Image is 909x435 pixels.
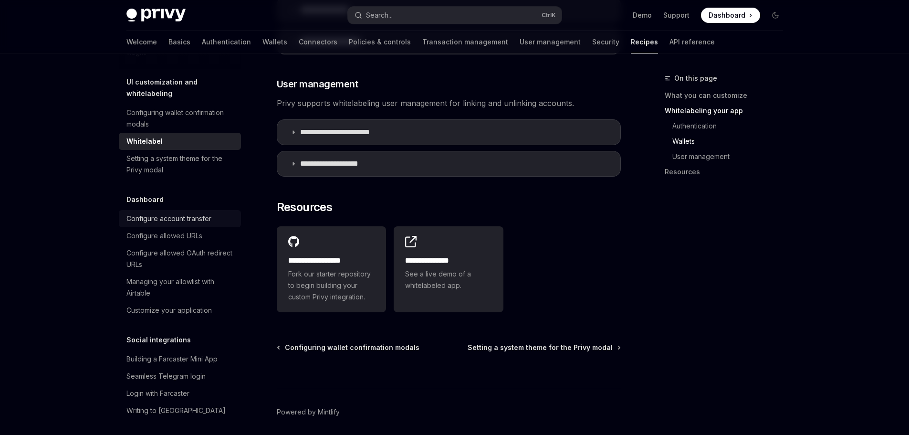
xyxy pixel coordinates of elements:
[119,150,241,179] a: Setting a system theme for the Privy modal
[663,11,690,20] a: Support
[665,164,791,180] a: Resources
[665,118,791,134] a: Authentication
[285,343,419,352] span: Configuring wallet confirmation modals
[674,73,717,84] span: On this page
[277,96,621,110] span: Privy supports whitelabeling user management for linking and unlinking accounts.
[126,247,235,270] div: Configure allowed OAuth redirect URLs
[701,8,760,23] a: Dashboard
[768,8,783,23] button: Toggle dark mode
[665,103,791,118] a: Whitelabeling your app
[119,302,241,319] a: Customize your application
[126,76,241,99] h5: UI customization and whitelabeling
[277,77,358,91] span: User management
[288,268,375,303] span: Fork our starter repository to begin building your custom Privy integration.
[126,9,186,22] img: dark logo
[669,31,715,53] a: API reference
[119,368,241,385] a: Seamless Telegram login
[366,10,393,21] div: Search...
[126,371,206,382] div: Seamless Telegram login
[126,230,202,242] div: Configure allowed URLs
[202,31,251,53] a: Authentication
[422,31,508,53] a: Transaction management
[119,273,241,302] a: Managing your allowlist with Airtable
[168,31,190,53] a: Basics
[277,407,340,417] a: Powered by Mintlify
[633,11,652,20] a: Demo
[468,343,620,352] a: Setting a system theme for the Privy modal
[277,226,387,312] a: **** **** **** ***Fork our starter repository to begin building your custom Privy integration.
[126,153,235,176] div: Setting a system theme for the Privy modal
[119,227,241,244] a: Configure allowed URLs
[405,268,492,291] span: See a live demo of a whitelabeled app.
[119,385,241,402] a: Login with Farcaster
[665,134,791,149] a: Wallets
[119,133,241,150] a: Whitelabel
[126,136,163,147] div: Whitelabel
[126,213,211,224] div: Configure account transfer
[278,343,419,352] a: Configuring wallet confirmation modals
[277,200,333,215] span: Resources
[119,104,241,133] a: Configuring wallet confirmation modals
[709,11,745,20] span: Dashboard
[665,149,791,164] a: User management
[119,244,241,273] a: Configure allowed OAuth redirect URLs
[299,31,337,53] a: Connectors
[119,210,241,227] a: Configure account transfer
[468,343,613,352] span: Setting a system theme for the Privy modal
[126,31,157,53] a: Welcome
[542,11,556,19] span: Ctrl K
[262,31,287,53] a: Wallets
[126,334,191,346] h5: Social integrations
[520,31,581,53] a: User management
[592,31,619,53] a: Security
[126,194,164,205] h5: Dashboard
[119,402,241,419] a: Writing to [GEOGRAPHIC_DATA]
[126,276,235,299] div: Managing your allowlist with Airtable
[126,388,189,399] div: Login with Farcaster
[348,7,562,24] button: Open search
[126,107,235,130] div: Configuring wallet confirmation modals
[119,350,241,368] a: Building a Farcaster Mini App
[126,305,212,316] div: Customize your application
[349,31,411,53] a: Policies & controls
[665,88,791,103] a: What you can customize
[126,405,226,416] div: Writing to [GEOGRAPHIC_DATA]
[631,31,658,53] a: Recipes
[126,353,218,365] div: Building a Farcaster Mini App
